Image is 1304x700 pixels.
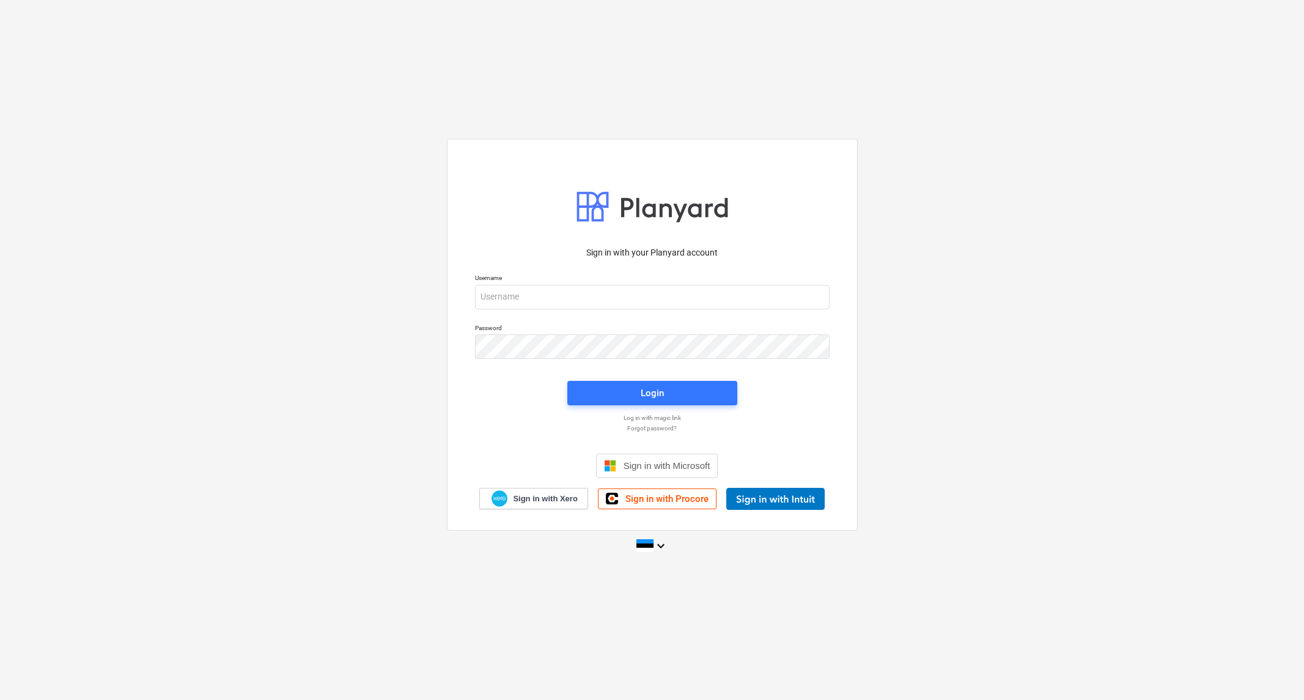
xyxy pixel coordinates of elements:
p: Username [475,274,830,284]
span: Sign in with Xero [513,493,577,504]
span: Sign in with Procore [625,493,709,504]
i: keyboard_arrow_down [654,539,668,553]
input: Username [475,285,830,309]
span: Sign in with Microsoft [624,460,710,471]
p: Password [475,324,830,334]
a: Sign in with Procore [598,488,716,509]
button: Login [567,381,737,405]
p: Sign in with your Planyard account [475,246,830,259]
a: Forgot password? [469,424,836,432]
img: Xero logo [492,490,507,507]
img: Microsoft logo [604,460,616,472]
a: Log in with magic link [469,414,836,422]
a: Sign in with Xero [479,488,588,509]
div: Login [641,385,664,401]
